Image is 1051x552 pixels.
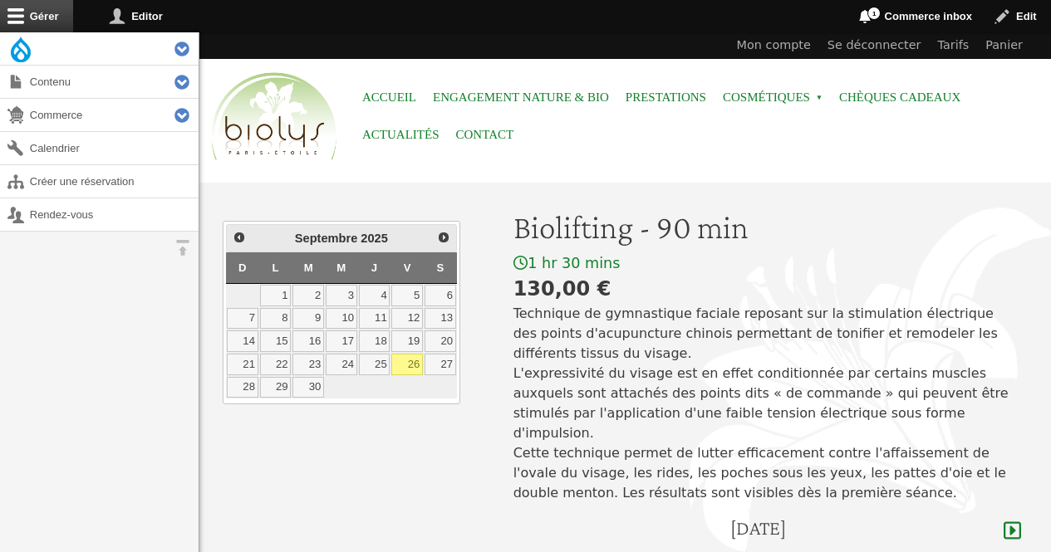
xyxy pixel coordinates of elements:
a: 3 [326,285,357,306]
button: Orientation horizontale [166,232,199,264]
a: 20 [425,330,456,352]
a: 9 [292,308,324,330]
span: 2025 [361,232,388,245]
a: 1 [260,285,292,306]
a: 26 [391,354,423,375]
a: Prestations [626,79,706,116]
span: Mardi [304,261,313,274]
span: Jeudi [371,261,377,274]
a: Contact [456,116,514,154]
a: 13 [425,308,456,330]
a: 8 [260,308,292,330]
a: Panier [977,32,1031,59]
a: 4 [359,285,390,306]
header: Entête du site [199,32,1051,174]
span: Septembre [295,232,358,245]
a: 2 [292,285,324,306]
a: 22 [260,354,292,375]
a: 11 [359,308,390,330]
a: 14 [227,330,258,352]
div: 130,00 € [513,274,1021,304]
div: 1 hr 30 mins [513,254,1021,273]
a: 30 [292,377,324,398]
span: Dimanche [238,261,247,274]
a: Engagement Nature & Bio [433,79,609,116]
p: Technique de gymnastique faciale reposant sur la stimulation électrique des points d'acupuncture ... [513,304,1021,503]
a: 23 [292,354,324,375]
a: Accueil [362,79,416,116]
a: 5 [391,285,423,306]
span: » [816,95,823,101]
a: 7 [227,308,258,330]
a: 27 [425,354,456,375]
a: Tarifs [930,32,978,59]
span: Samedi [437,261,444,274]
span: Mercredi [336,261,346,274]
span: Précédent [233,231,246,244]
a: Chèques cadeaux [839,79,960,116]
a: 29 [260,377,292,398]
a: 12 [391,308,423,330]
img: Accueil [208,70,341,164]
a: 6 [425,285,456,306]
a: 25 [359,354,390,375]
a: 16 [292,330,324,352]
a: Actualités [362,116,440,154]
a: Suivant [432,227,454,248]
span: Cosmétiques [723,79,823,116]
a: Précédent [228,227,250,248]
span: Suivant [437,231,450,244]
span: Lundi [272,261,278,274]
span: Vendredi [404,261,411,274]
h4: [DATE] [730,516,786,540]
a: Mon compte [729,32,819,59]
a: 24 [326,354,357,375]
h1: Biolifting - 90 min [513,208,1021,247]
a: Se déconnecter [819,32,930,59]
a: 18 [359,330,390,352]
span: 1 [867,7,881,20]
a: 10 [326,308,357,330]
a: 28 [227,377,258,398]
a: 15 [260,330,292,352]
a: 17 [326,330,357,352]
a: 21 [227,354,258,375]
a: 19 [391,330,423,352]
